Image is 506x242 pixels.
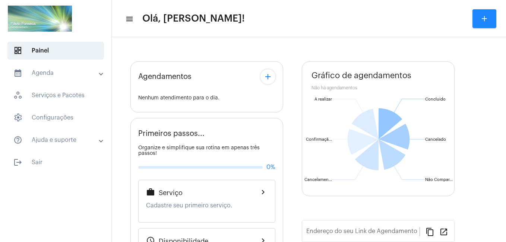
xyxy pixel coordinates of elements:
mat-icon: work [146,188,155,197]
mat-icon: sidenav icon [13,69,22,77]
p: Cadastre seu primeiro serviço. [146,202,268,209]
mat-panel-title: Agenda [13,69,99,77]
span: 0% [266,164,275,171]
text: Cancelamen... [304,178,332,182]
mat-icon: sidenav icon [125,15,133,23]
text: Não Compar... [425,178,453,182]
mat-icon: sidenav icon [13,136,22,144]
text: Cancelado [425,137,446,141]
span: Organize e simplifique sua rotina em apenas três passos! [138,145,260,156]
span: Serviços e Pacotes [7,86,104,104]
mat-icon: add [480,14,489,23]
div: Nenhum atendimento para o dia. [138,95,275,101]
text: Concluído [425,97,446,101]
mat-icon: sidenav icon [13,158,22,167]
span: Sair [7,153,104,171]
mat-icon: content_copy [426,227,434,236]
span: sidenav icon [13,46,22,55]
span: Painel [7,42,104,60]
span: sidenav icon [13,91,22,100]
mat-expansion-panel-header: sidenav iconAgenda [4,64,111,82]
span: Agendamentos [138,73,192,81]
mat-expansion-panel-header: sidenav iconAjuda e suporte [4,131,111,149]
text: A realizar [314,97,332,101]
input: Link [306,229,420,236]
span: Serviço [159,189,183,197]
span: Configurações [7,109,104,127]
mat-icon: add [263,72,272,81]
span: Olá, [PERSON_NAME]! [142,13,245,25]
text: Confirmaçã... [306,137,332,142]
span: Primeiros passos... [138,130,205,138]
mat-panel-title: Ajuda e suporte [13,136,99,144]
mat-icon: open_in_new [439,227,448,236]
span: Gráfico de agendamentos [311,71,411,80]
span: sidenav icon [13,113,22,122]
img: ad486f29-800c-4119-1513-e8219dc03dae.png [6,4,74,34]
mat-icon: chevron_right [259,188,268,197]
